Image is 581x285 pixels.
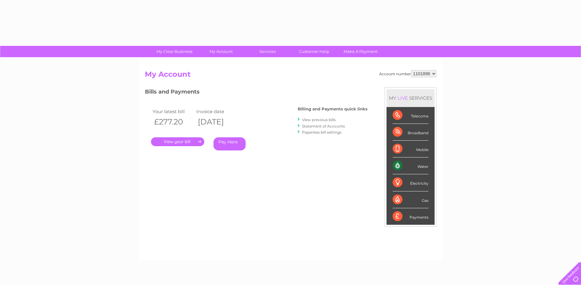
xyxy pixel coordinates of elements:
th: [DATE] [195,116,239,128]
div: MY SERVICES [387,89,435,107]
a: . [151,137,204,146]
th: £277.20 [151,116,195,128]
td: Your latest bill [151,107,195,116]
a: My Account [196,46,246,57]
a: Pay Here [213,137,246,150]
div: LIVE [396,95,409,101]
div: Account number [379,70,436,77]
div: Mobile [393,141,428,157]
div: Gas [393,191,428,208]
a: Customer Help [289,46,339,57]
td: Invoice date [195,107,239,116]
div: Water [393,157,428,174]
h4: Billing and Payments quick links [298,107,368,111]
a: Paperless bill settings [302,130,341,135]
h2: My Account [145,70,436,82]
div: Payments [393,208,428,225]
div: Broadband [393,124,428,141]
a: Make A Payment [335,46,386,57]
a: View previous bills [302,117,336,122]
h3: Bills and Payments [145,87,368,98]
a: Services [242,46,293,57]
div: Electricity [393,174,428,191]
div: Telecoms [393,107,428,124]
a: Statement of Accounts [302,124,345,128]
a: My Clear Business [149,46,200,57]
